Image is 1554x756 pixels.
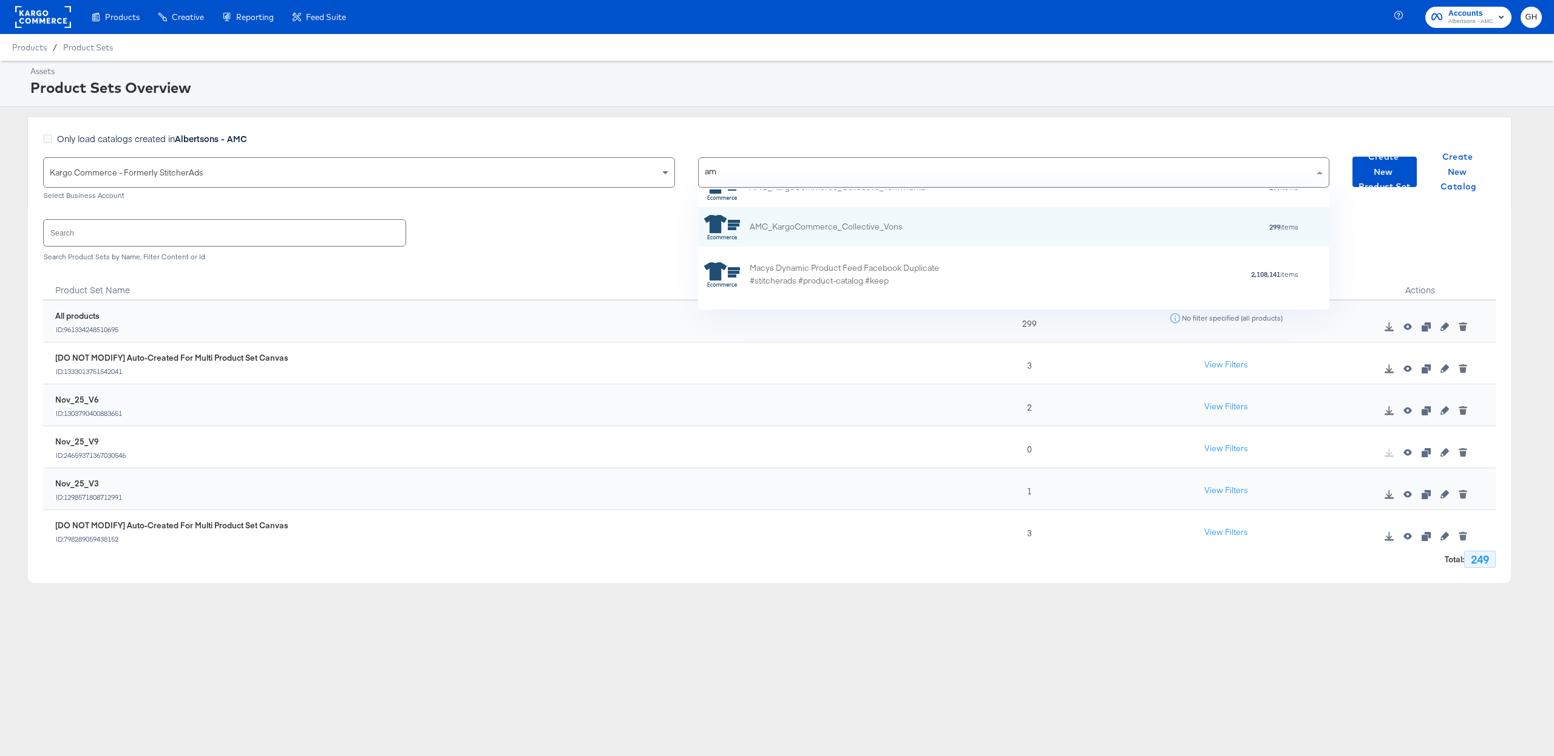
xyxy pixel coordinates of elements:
strong: Total : [1445,554,1464,565]
button: GH [1521,7,1542,28]
div: Product Sets Overview [30,77,1539,98]
span: Albertsons - AMC [1448,17,1493,27]
button: View Filters [1196,396,1257,418]
div: ID: 1303790400883651 [55,409,123,418]
div: 3 [951,342,1102,384]
div: 0 [951,426,1102,468]
button: AccountsAlbertsons - AMC [1425,7,1512,28]
div: ID: 1333013751542041 [55,367,288,376]
div: [DO NOT MODIFY] Auto-Created For Multi Product Set Canvas [55,352,288,364]
div: ID: 961334248510695 [55,325,119,334]
div: ID: 798289059438152 [55,535,288,543]
button: View Filters [1196,354,1257,376]
div: 299 [951,301,1102,342]
button: Create New Catalog [1427,157,1491,187]
div: Nov_25_V3 [55,478,123,489]
div: 3 [951,510,1102,552]
div: 1 [951,468,1102,510]
div: [DO NOT MODIFY] Auto-Created For Multi Product Set Canvas [55,520,288,531]
div: 2 [951,384,1102,426]
span: Kargo Commerce - Formerly StitcherAds [50,167,203,178]
span: Feed Suite [306,12,346,22]
span: / [47,43,63,52]
div: Select Business Account [43,191,675,200]
div: Toggle SortBy [43,270,951,301]
span: Products [12,43,47,52]
span: Creative [172,12,204,22]
strong: Albertsons - AMC [175,132,247,145]
div: ID: 1298571808712991 [55,493,123,502]
span: Accounts [1448,7,1493,20]
span: Products [105,12,140,22]
span: Create New Catalog [1431,149,1486,194]
button: View Filters [1196,522,1257,543]
div: Nov_25_V6 [55,394,123,406]
div: Assets [30,66,1539,77]
button: Create New Product Set [1352,157,1417,187]
div: ID: 24659371367030546 [55,451,126,460]
button: View Filters [1196,438,1257,460]
div: No filter specified (all products) [1181,314,1283,322]
a: Product Sets [63,43,113,52]
div: Nov_25_V9 [55,436,126,448]
span: Reporting [236,12,274,22]
div: Search Product Sets by Name, Filter Content or Id [43,253,1496,261]
div: 249 [1464,551,1496,568]
span: GH [1525,10,1537,24]
span: Only load catalogs created in [57,132,247,145]
input: Search product sets [44,220,405,246]
div: Actions [1345,270,1496,301]
div: All products [55,310,119,322]
span: Create New Product Set [1357,149,1412,194]
button: View Filters [1196,480,1257,502]
div: grid [698,189,1329,311]
div: Product Set Name [43,270,951,301]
